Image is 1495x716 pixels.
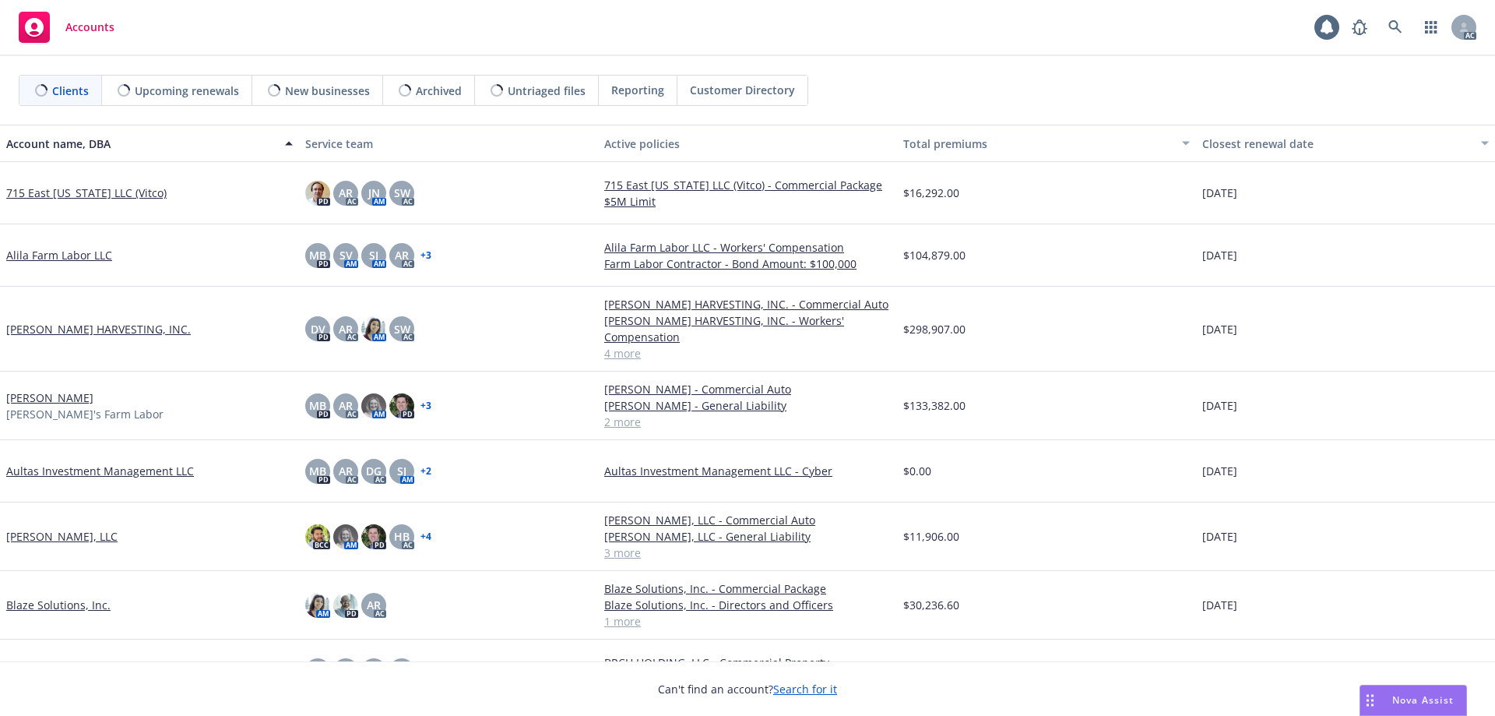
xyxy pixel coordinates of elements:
a: 1 more [604,613,891,630]
div: Service team [305,136,592,152]
span: [DATE] [1202,397,1237,414]
span: AR [339,321,353,337]
span: DV [311,321,325,337]
a: Search [1380,12,1411,43]
span: AR [367,597,381,613]
a: 715 East [US_STATE] LLC (Vitco) [6,185,167,201]
span: SV [339,247,353,263]
span: [DATE] [1202,597,1237,613]
a: Farm Labor Contractor - Bond Amount: $100,000 [604,256,891,272]
span: [DATE] [1202,185,1237,201]
span: Nova Assist [1392,693,1454,707]
span: [DATE] [1202,528,1237,545]
a: Aultas Investment Management LLC - Cyber [604,463,891,479]
a: Blaze Solutions, Inc. [6,597,111,613]
span: [PERSON_NAME]'s Farm Labor [6,406,164,422]
a: Alila Farm Labor LLC - Workers' Compensation [604,239,891,256]
button: Service team [299,125,598,162]
span: [DATE] [1202,321,1237,337]
img: photo [305,181,330,206]
span: SW [394,321,410,337]
span: SW [394,185,410,201]
a: Alila Farm Labor LLC [6,247,112,263]
a: [PERSON_NAME] - Commercial Auto [604,381,891,397]
span: $104,879.00 [903,247,966,263]
span: Upcoming renewals [135,83,239,99]
span: Clients [52,83,89,99]
a: Accounts [12,5,121,49]
a: [PERSON_NAME] HARVESTING, INC. - Commercial Auto [604,296,891,312]
a: + 3 [420,401,431,411]
span: [DATE] [1202,463,1237,479]
span: HB [394,528,410,545]
a: Blaze Solutions, Inc. - Commercial Package [604,580,891,597]
a: + 3 [420,251,431,260]
a: Search for it [773,682,837,697]
a: Report a Bug [1344,12,1375,43]
button: Closest renewal date [1196,125,1495,162]
span: SJ [397,463,406,479]
a: [PERSON_NAME], LLC [6,528,118,545]
span: Untriaged files [508,83,586,99]
a: [PERSON_NAME] HARVESTING, INC. [6,321,191,337]
button: Nova Assist [1360,685,1467,716]
a: [PERSON_NAME] HARVESTING, INC. - Workers' Compensation [604,312,891,345]
a: [PERSON_NAME], LLC - Commercial Auto [604,512,891,528]
span: $11,906.00 [903,528,959,545]
a: [PERSON_NAME], LLC - General Liability [604,528,891,545]
span: $0.00 [903,463,931,479]
a: 3 more [604,545,891,561]
a: Blaze Solutions, Inc. - Directors and Officers [604,597,891,613]
a: 4 more [604,345,891,362]
a: + 4 [420,532,431,541]
img: photo [333,524,358,549]
a: 2 more [604,414,891,430]
div: Active policies [604,136,891,152]
span: [DATE] [1202,247,1237,263]
img: photo [361,524,386,549]
a: [PERSON_NAME] - General Liability [604,397,891,414]
img: photo [389,393,414,418]
span: New businesses [285,83,370,99]
button: Total premiums [897,125,1196,162]
span: MB [309,247,326,263]
span: AR [395,247,409,263]
a: Aultas Investment Management LLC [6,463,194,479]
img: photo [333,593,358,618]
span: Can't find an account? [658,681,837,697]
span: AR [339,397,353,414]
img: photo [361,393,386,418]
span: $133,382.00 [903,397,966,414]
span: MB [309,463,326,479]
span: AR [339,463,353,479]
span: Archived [416,83,462,99]
img: photo [361,316,386,341]
a: $5M Limit [604,193,891,210]
span: MB [309,397,326,414]
span: DG [366,463,382,479]
div: Total premiums [903,136,1173,152]
span: $16,292.00 [903,185,959,201]
span: JN [368,185,380,201]
span: $298,907.00 [903,321,966,337]
a: 715 East [US_STATE] LLC (Vitco) - Commercial Package [604,177,891,193]
img: photo [305,593,330,618]
a: Switch app [1416,12,1447,43]
div: Drag to move [1360,686,1380,715]
span: Customer Directory [690,82,795,98]
a: [PERSON_NAME] [6,390,93,406]
span: Reporting [611,82,664,98]
span: SJ [369,247,378,263]
span: $30,236.60 [903,597,959,613]
img: photo [305,524,330,549]
a: + 2 [420,467,431,476]
div: Account name, DBA [6,136,276,152]
span: Accounts [65,21,114,34]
